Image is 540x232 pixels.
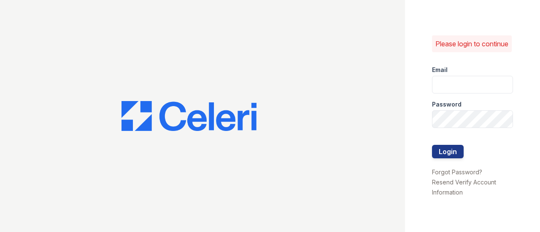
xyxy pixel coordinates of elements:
p: Please login to continue [435,39,508,49]
label: Email [432,66,448,74]
button: Login [432,145,464,158]
img: CE_Logo_Blue-a8612792a0a2168367f1c8372b55b34899dd931a85d93a1a3d3e32e68fde9ad4.png [121,101,256,131]
a: Resend Verify Account Information [432,179,496,196]
a: Forgot Password? [432,168,482,176]
label: Password [432,100,462,109]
